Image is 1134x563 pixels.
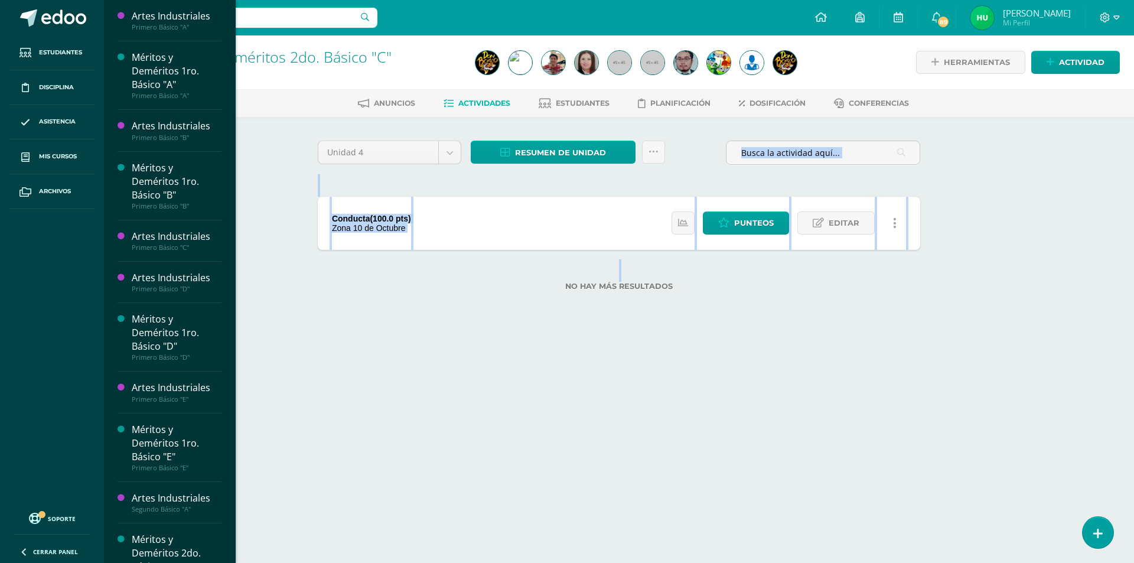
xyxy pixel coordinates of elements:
a: Estudiantes [539,94,610,113]
a: Actividad [1031,51,1120,74]
a: Artes IndustrialesPrimero Básico "D" [132,271,221,293]
span: 89 [937,15,950,28]
img: 529e95d8c70de02c88ecaef2f0471237.png [509,51,532,74]
img: da59f6ea21f93948affb263ca1346426.png [740,51,764,74]
div: Méritos y Deméritos 1ro. Básico "B" [132,161,221,202]
a: Estudiantes [9,35,94,70]
a: Méritos y Deméritos 1ro. Básico "E"Primero Básico "E" [132,423,221,472]
a: Anuncios [358,94,415,113]
img: 852c373e651f39172791dbf6cd0291a6.png [707,51,731,74]
span: Punteos [734,212,774,234]
span: Mi Perfil [1003,18,1071,28]
span: Dosificación [750,99,806,108]
span: Actividades [458,99,510,108]
span: Anuncios [374,99,415,108]
a: Asistencia [9,105,94,140]
span: Editar [829,212,859,234]
a: Conferencias [834,94,909,113]
img: e03ec1ec303510e8e6f60bf4728ca3bf.png [575,51,598,74]
a: Soporte [14,510,90,526]
span: Planificación [650,99,711,108]
a: Artes IndustrialesSegundo Básico "A" [132,492,221,513]
a: Dosificación [739,94,806,113]
span: Conferencias [849,99,909,108]
a: Méritos y Deméritos 1ro. Básico "D"Primero Básico "D" [132,313,221,362]
span: Soporte [48,515,76,523]
a: Méritos y Deméritos 1ro. Básico "A"Primero Básico "A" [132,51,221,100]
a: Archivos [9,174,94,209]
span: Resumen de unidad [515,142,606,164]
a: Punteos [703,211,789,235]
input: Busca un usuario... [112,8,377,28]
a: Actividades [444,94,510,113]
div: Méritos y Deméritos 1ro. Básico "E" [132,423,221,464]
div: Segundo Básico 'C' [149,65,461,76]
span: Asistencia [39,117,76,126]
div: Primero Básico "D" [132,285,221,293]
a: Artes IndustrialesPrimero Básico "A" [132,9,221,31]
span: Zona [332,223,351,233]
div: Segundo Básico "A" [132,505,221,513]
span: 10 de Octubre [353,223,406,233]
span: Archivos [39,187,71,196]
img: a65f7309e6ece7894f4d6d22d62da79f.png [970,6,994,30]
img: e848a06d305063da6e408c2e705eb510.png [475,51,499,74]
div: Primero Básico "B" [132,134,221,142]
a: Mis cursos [9,139,94,174]
div: Primero Básico "E" [132,464,221,472]
div: Primero Básico "C" [132,243,221,252]
img: 51daec255f9cabefddb2cff9a8f95120.png [773,51,797,74]
img: 45x45 [608,51,631,74]
span: Herramientas [944,51,1010,73]
span: Disciplina [39,83,74,92]
img: c79a8ee83a32926c67f9bb364e6b58c4.png [674,51,698,74]
img: 45x45 [641,51,664,74]
a: Artes IndustrialesPrimero Básico "B" [132,119,221,141]
a: Artes IndustrialesPrimero Básico "C" [132,230,221,252]
div: Artes Industriales [132,381,221,395]
a: Resumen de unidad [471,141,636,164]
div: Primero Básico "A" [132,92,221,100]
div: Conducta [332,214,411,223]
span: Estudiantes [39,48,82,57]
img: bfd5407fb0f443f67a8cea95c6a37b99.png [542,51,565,74]
a: Disciplina [9,70,94,105]
a: Planificación [638,94,711,113]
a: Herramientas [916,51,1025,74]
div: Artes Industriales [132,271,221,285]
label: No hay más resultados [318,282,920,291]
a: Artes IndustrialesPrimero Básico "E" [132,381,221,403]
a: Méritos y Deméritos 2do. Básico "C" [149,47,392,67]
div: Artes Industriales [132,119,221,133]
span: Estudiantes [556,99,610,108]
div: Artes Industriales [132,9,221,23]
input: Busca la actividad aquí... [726,141,920,164]
h1: Méritos y Deméritos 2do. Básico "C" [149,48,461,65]
div: Primero Básico "A" [132,23,221,31]
span: Mis cursos [39,152,77,161]
span: [PERSON_NAME] [1003,7,1071,19]
div: Primero Básico "E" [132,395,221,403]
span: Unidad 4 [327,141,429,164]
div: Primero Básico "D" [132,353,221,362]
span: Cerrar panel [33,548,78,556]
strong: (100.0 pts) [370,214,410,223]
div: Méritos y Deméritos 1ro. Básico "D" [132,313,221,353]
div: Primero Básico "B" [132,202,221,210]
div: Artes Industriales [132,230,221,243]
div: Artes Industriales [132,492,221,505]
span: Actividad [1059,51,1104,73]
div: Méritos y Deméritos 1ro. Básico "A" [132,51,221,92]
a: Méritos y Deméritos 1ro. Básico "B"Primero Básico "B" [132,161,221,210]
a: Unidad 4 [318,141,461,164]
